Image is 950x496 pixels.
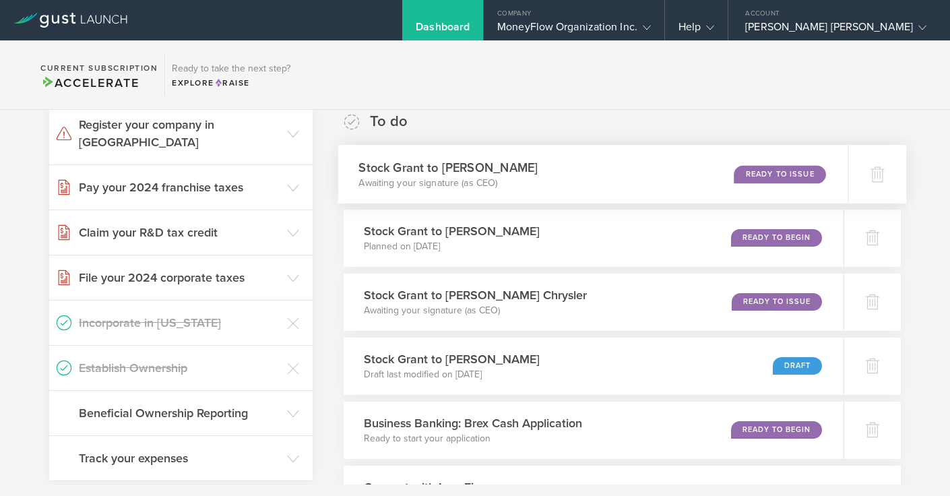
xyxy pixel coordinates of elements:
div: Help [678,20,714,40]
h3: Stock Grant to [PERSON_NAME] [364,350,540,368]
h3: Pay your 2024 franchise taxes [79,179,280,196]
div: Explore [172,77,290,89]
div: Ready to Begin [731,229,822,247]
p: Awaiting your signature (as CEO) [358,176,538,189]
div: Stock Grant to [PERSON_NAME]Awaiting your signature (as CEO)Ready to Issue [338,145,848,204]
h3: Stock Grant to [PERSON_NAME] [364,222,540,240]
h3: File your 2024 corporate taxes [79,269,280,286]
h3: Stock Grant to [PERSON_NAME] [358,158,538,177]
div: Stock Grant to [PERSON_NAME]Draft last modified on [DATE]Draft [344,338,844,395]
h3: Track your expenses [79,449,280,467]
h3: Ready to take the next step? [172,64,290,73]
div: Business Banking: Brex Cash ApplicationReady to start your applicationReady to Begin [344,402,844,459]
p: Planned on [DATE] [364,240,540,253]
h3: Connect with Law Firm [364,478,534,496]
p: Ready to start your application [364,432,582,445]
div: Ready to take the next step?ExploreRaise [164,54,297,96]
div: MoneyFlow Organization Inc. [497,20,651,40]
h3: Incorporate in [US_STATE] [79,314,280,332]
span: Raise [214,78,250,88]
h3: Stock Grant to [PERSON_NAME] Chrysler [364,286,587,304]
h2: To do [370,112,408,131]
p: Draft last modified on [DATE] [364,368,540,381]
p: Awaiting your signature (as CEO) [364,304,587,317]
div: Ready to Issue [734,165,825,183]
h3: Claim your R&D tax credit [79,224,280,241]
div: Ready to Begin [731,421,822,439]
div: Stock Grant to [PERSON_NAME]Planned on [DATE]Ready to Begin [344,210,844,267]
h3: Establish Ownership [79,359,280,377]
h2: Current Subscription [40,64,158,72]
iframe: Chat Widget [883,431,950,496]
div: Stock Grant to [PERSON_NAME] ChryslerAwaiting your signature (as CEO)Ready to Issue [344,274,844,331]
div: Draft [773,357,822,375]
span: Accelerate [40,75,139,90]
h3: Beneficial Ownership Reporting [79,404,280,422]
div: Ready to Issue [732,293,822,311]
div: [PERSON_NAME] [PERSON_NAME] [745,20,926,40]
h3: Business Banking: Brex Cash Application [364,414,582,432]
div: Dashboard [416,20,470,40]
h3: Register your company in [GEOGRAPHIC_DATA] [79,116,280,151]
